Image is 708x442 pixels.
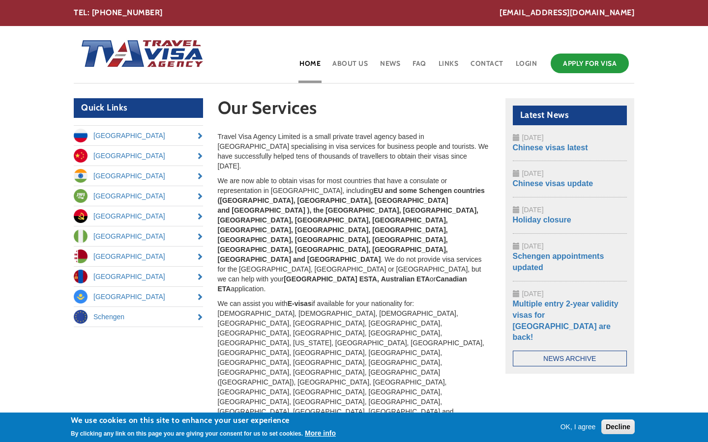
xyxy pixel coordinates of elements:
[74,186,203,206] a: [GEOGRAPHIC_DATA]
[74,267,203,286] a: [GEOGRAPHIC_DATA]
[74,7,634,19] div: TEL: [PHONE_NUMBER]
[218,132,491,171] p: Travel Visa Agency Limited is a small private travel agency based in [GEOGRAPHIC_DATA] specialisi...
[379,51,401,83] a: News
[284,275,357,283] strong: [GEOGRAPHIC_DATA]
[74,126,203,145] a: [GEOGRAPHIC_DATA]
[513,300,619,342] a: Multiple entry 2-year validity visas for [GEOGRAPHIC_DATA] are back!
[522,206,544,214] span: [DATE]
[218,299,491,426] p: We can assist you with if available for your nationality for: [DEMOGRAPHIC_DATA], [DEMOGRAPHIC_DA...
[513,179,593,188] a: Chinese visas update
[71,430,303,437] p: By clicking any link on this page you are giving your consent for us to set cookies.
[218,187,485,263] strong: EU and some Schengen countries ([GEOGRAPHIC_DATA], [GEOGRAPHIC_DATA], [GEOGRAPHIC_DATA] and [GEOG...
[218,98,491,122] h1: Our Services
[522,169,544,177] span: [DATE]
[74,166,203,186] a: [GEOGRAPHIC_DATA]
[331,51,369,83] a: About Us
[412,51,427,83] a: FAQ
[218,176,491,294] p: We are now able to obtain visas for most countries that have a consulate or representation in [GE...
[359,275,379,283] strong: ESTA,
[513,106,627,125] h2: Latest News
[71,415,336,426] h2: We use cookies on this site to enhance your user experience
[513,143,588,152] a: Chinese visas latest
[515,51,538,83] a: Login
[74,226,203,246] a: [GEOGRAPHIC_DATA]
[305,428,336,438] button: More info
[74,287,203,306] a: [GEOGRAPHIC_DATA]
[557,422,600,432] button: OK, I agree
[74,146,203,166] a: [GEOGRAPHIC_DATA]
[74,206,203,226] a: [GEOGRAPHIC_DATA]
[513,216,571,224] a: Holiday closure
[513,252,604,272] a: Schengen appointments updated
[500,7,634,19] a: [EMAIL_ADDRESS][DOMAIN_NAME]
[74,307,203,327] a: Schengen
[298,51,322,83] a: Home
[74,247,203,266] a: [GEOGRAPHIC_DATA]
[551,54,629,73] a: Apply for Visa
[438,51,460,83] a: Links
[513,351,627,366] a: News Archive
[74,30,205,79] img: Home
[381,275,430,283] strong: Australian ETA
[288,300,312,307] strong: E-visas
[522,290,544,298] span: [DATE]
[522,134,544,141] span: [DATE]
[522,242,544,250] span: [DATE]
[601,419,635,434] button: Decline
[470,51,504,83] a: Contact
